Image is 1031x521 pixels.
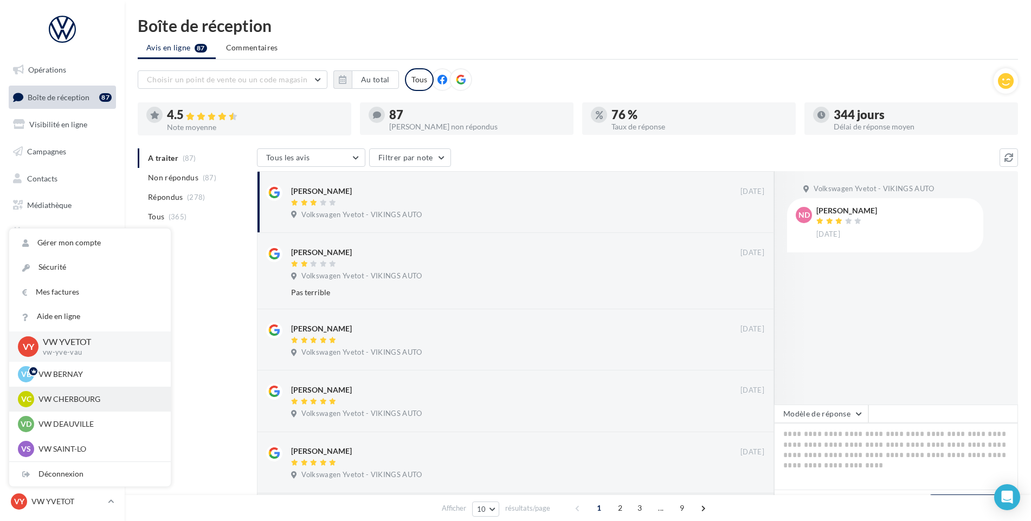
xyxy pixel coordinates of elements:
span: Volkswagen Yvetot - VIKINGS AUTO [814,184,934,194]
div: [PERSON_NAME] [291,323,352,334]
span: Volkswagen Yvetot - VIKINGS AUTO [301,210,422,220]
span: VY [14,496,24,507]
button: 10 [472,502,500,517]
span: Volkswagen Yvetot - VIKINGS AUTO [301,271,422,281]
span: résultats/page [505,503,550,513]
span: ... [652,499,669,517]
span: Visibilité en ligne [29,120,87,129]
a: Médiathèque [7,194,118,217]
span: Répondus [148,192,183,203]
a: Aide en ligne [9,304,171,329]
p: VW DEAUVILLE [38,419,158,429]
span: Afficher [442,503,466,513]
div: Délai de réponse moyen [834,123,1009,131]
div: Déconnexion [9,462,171,486]
div: Open Intercom Messenger [994,484,1020,510]
span: [DATE] [740,187,764,197]
span: Volkswagen Yvetot - VIKINGS AUTO [301,470,422,480]
a: Sécurité [9,255,171,279]
span: VS [21,444,31,454]
button: Modèle de réponse [774,405,868,423]
span: 2 [611,499,629,517]
span: Calendrier [27,227,63,237]
span: (87) [203,173,216,182]
span: Commentaires [226,42,278,53]
a: Campagnes DataOnDemand [7,284,118,316]
span: Volkswagen Yvetot - VIKINGS AUTO [301,409,422,419]
button: Au total [333,70,399,89]
div: 4.5 [167,109,343,121]
span: Non répondus [148,172,198,183]
span: VD [21,419,31,429]
span: (278) [187,193,205,201]
p: VW CHERBOURG [38,394,158,405]
a: Contacts [7,167,118,190]
div: 344 jours [834,109,1009,121]
p: VW SAINT-LO [38,444,158,454]
button: Filtrer par note [369,148,451,167]
span: Opérations [28,65,66,74]
span: (365) [169,212,187,221]
a: Campagnes [7,140,118,163]
span: [DATE] [740,248,764,258]
div: 76 % [611,109,787,121]
span: ND [798,210,810,220]
span: Campagnes [27,147,66,156]
p: VW BERNAY [38,369,158,380]
div: Tous [405,68,434,91]
span: Boîte de réception [28,92,89,101]
span: Tous [148,211,164,222]
div: [PERSON_NAME] [291,186,352,197]
a: Boîte de réception87 [7,86,118,109]
p: VW YVETOT [31,496,104,507]
p: vw-yve-vau [43,348,153,357]
span: 3 [631,499,648,517]
a: Calendrier [7,221,118,244]
button: Choisir un point de vente ou un code magasin [138,70,327,89]
span: VB [21,369,31,380]
span: Tous les avis [266,153,310,162]
div: 87 [389,109,565,121]
span: [DATE] [816,230,840,239]
span: [DATE] [740,447,764,457]
div: Taux de réponse [611,123,787,131]
span: VY [23,340,34,353]
div: [PERSON_NAME] [291,446,352,457]
div: 87 [99,93,112,102]
span: Contacts [27,173,57,183]
span: 10 [477,505,486,513]
span: VC [21,394,31,405]
div: [PERSON_NAME] non répondus [389,123,565,131]
a: Gérer mon compte [9,231,171,255]
div: [PERSON_NAME] [291,247,352,258]
p: VW YVETOT [43,336,153,348]
button: Au total [352,70,399,89]
a: Mes factures [9,280,171,304]
a: Visibilité en ligne [7,113,118,136]
a: PLV et print personnalisable [7,248,118,280]
span: Choisir un point de vente ou un code magasin [147,75,307,84]
div: Boîte de réception [138,17,1018,34]
div: [PERSON_NAME] [816,207,877,214]
span: 1 [590,499,608,517]
div: Pas terrible [291,287,694,298]
span: Volkswagen Yvetot - VIKINGS AUTO [301,348,422,357]
div: Note moyenne [167,123,343,131]
a: Opérations [7,58,118,81]
span: 9 [673,499,691,517]
div: [PERSON_NAME] [291,385,352,395]
span: [DATE] [740,386,764,395]
button: Tous les avis [257,148,365,167]
span: [DATE] [740,324,764,334]
a: VY VW YVETOT [9,491,116,512]
span: Médiathèque [27,200,72,210]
